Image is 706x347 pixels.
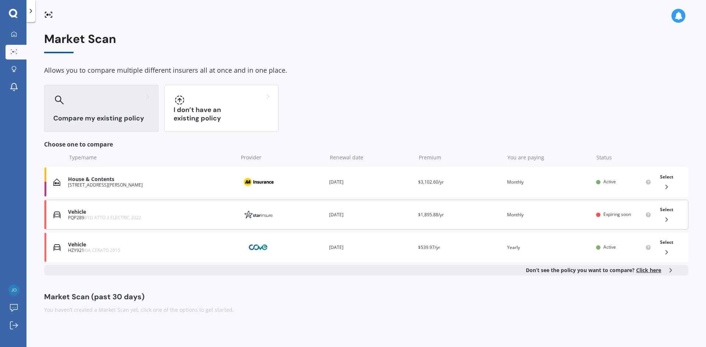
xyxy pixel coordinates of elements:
div: Monthly [507,211,590,218]
div: Allows you to compare multiple different insurers all at once and in one place. [44,65,688,76]
span: Expiring soon [603,211,631,217]
div: Choose one to compare [44,141,688,148]
div: Type/name [69,154,235,161]
div: You are paying [507,154,591,161]
span: Active [603,244,616,250]
div: PQP289 [68,215,234,220]
div: [DATE] [329,244,412,251]
div: You haven’t created a Market Scan yet, click one of the options to get started. [44,306,688,314]
img: Cove [240,241,277,254]
div: Yearly [507,244,590,251]
div: Market Scan (past 30 days) [44,293,688,300]
div: [DATE] [329,211,412,218]
span: Select [660,174,673,180]
span: Select [660,239,673,245]
div: Renewal date [330,154,413,161]
img: Vehicle [53,244,61,251]
img: AA [240,175,277,189]
div: Vehicle [68,242,234,248]
b: Don’t see the policy you want to compare? [526,267,661,274]
div: House & Contents [68,176,234,182]
img: a546c7d517fc5370158bd3664fdf19d9 [8,285,19,296]
span: $539.97/yr [418,244,440,250]
span: KIA CERATO 2015 [84,247,120,253]
span: Active [603,178,616,185]
div: Status [596,154,652,161]
img: House & Contents [53,178,60,186]
span: Click here [636,267,661,274]
img: Vehicle [53,211,61,218]
img: Star Insure [240,208,277,222]
span: Select [660,206,673,213]
div: Provider [241,154,324,161]
div: Monthly [507,178,590,186]
span: $1,895.88/yr [418,212,444,218]
div: HZY921 [68,248,234,253]
div: Premium [419,154,502,161]
span: BYD ATTO 3 ELECTRIC 2022 [84,214,141,221]
h3: Compare my existing policy [53,114,149,123]
div: Vehicle [68,209,234,215]
span: $3,102.60/yr [418,179,444,185]
div: [DATE] [329,178,412,186]
div: Market Scan [44,32,688,53]
div: [STREET_ADDRESS][PERSON_NAME] [68,182,234,188]
h3: I don’t have an existing policy [174,106,270,123]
